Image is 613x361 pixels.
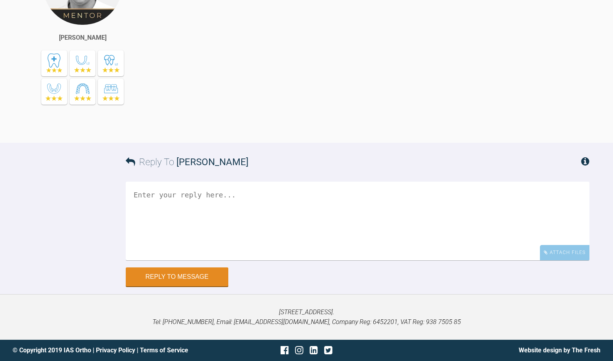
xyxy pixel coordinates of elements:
a: Website design by The Fresh [519,346,600,354]
a: Privacy Policy [96,346,135,354]
div: © Copyright 2019 IAS Ortho | | [13,345,209,355]
a: Terms of Service [140,346,188,354]
div: Attach Files [540,245,589,260]
h3: Reply To [126,155,248,169]
button: Reply to Message [126,267,228,286]
span: [PERSON_NAME] [176,157,248,168]
p: [STREET_ADDRESS]. Tel: [PHONE_NUMBER], Email: [EMAIL_ADDRESS][DOMAIN_NAME], Company Reg: 6452201,... [13,307,600,327]
div: [PERSON_NAME] [59,33,106,43]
